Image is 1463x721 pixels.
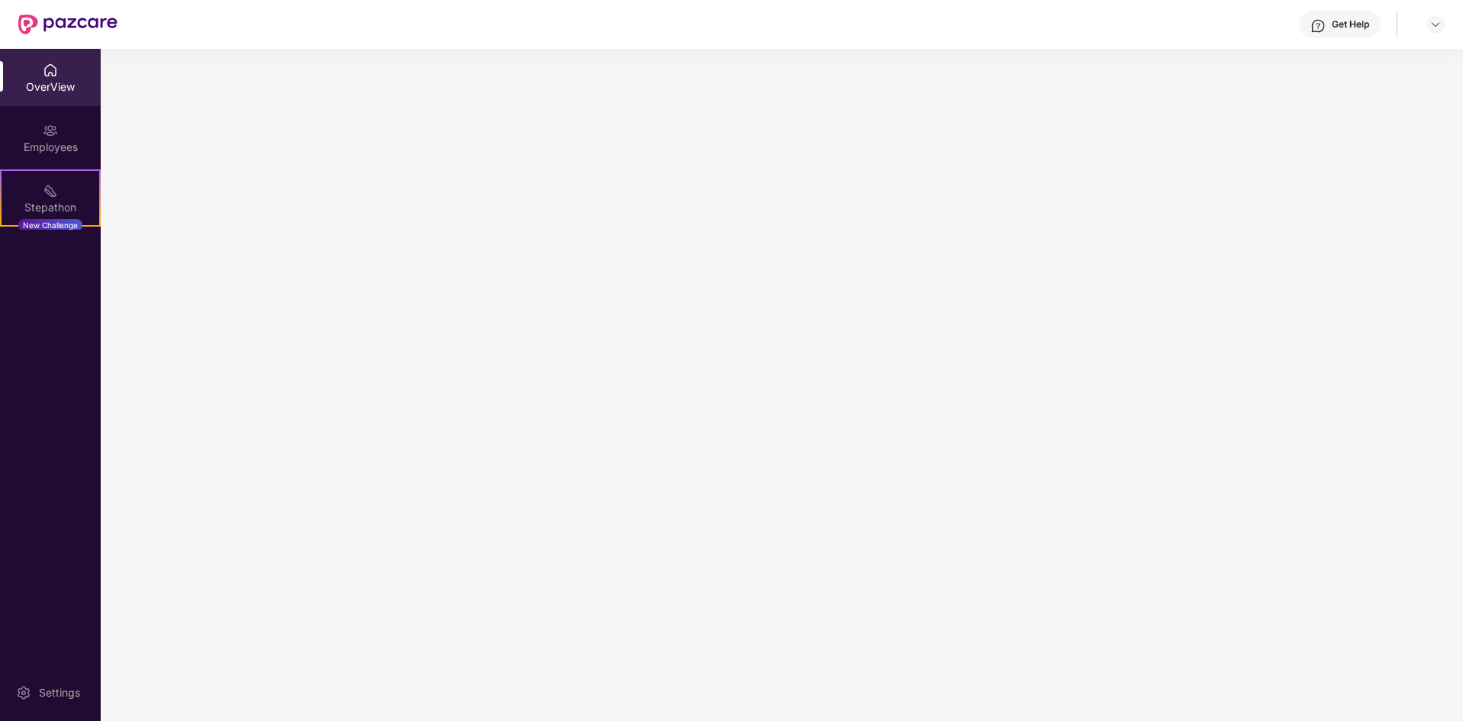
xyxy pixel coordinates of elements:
[18,14,117,34] img: New Pazcare Logo
[2,200,99,215] div: Stepathon
[1332,18,1369,31] div: Get Help
[43,63,58,78] img: svg+xml;base64,PHN2ZyBpZD0iSG9tZSIgeG1sbnM9Imh0dHA6Ly93d3cudzMub3JnLzIwMDAvc3ZnIiB3aWR0aD0iMjAiIG...
[1310,18,1326,34] img: svg+xml;base64,PHN2ZyBpZD0iSGVscC0zMngzMiIgeG1sbnM9Imh0dHA6Ly93d3cudzMub3JnLzIwMDAvc3ZnIiB3aWR0aD...
[16,685,31,700] img: svg+xml;base64,PHN2ZyBpZD0iU2V0dGluZy0yMHgyMCIgeG1sbnM9Imh0dHA6Ly93d3cudzMub3JnLzIwMDAvc3ZnIiB3aW...
[34,685,85,700] div: Settings
[18,219,82,231] div: New Challenge
[1429,18,1442,31] img: svg+xml;base64,PHN2ZyBpZD0iRHJvcGRvd24tMzJ4MzIiIHhtbG5zPSJodHRwOi8vd3d3LnczLm9yZy8yMDAwL3N2ZyIgd2...
[43,123,58,138] img: svg+xml;base64,PHN2ZyBpZD0iRW1wbG95ZWVzIiB4bWxucz0iaHR0cDovL3d3dy53My5vcmcvMjAwMC9zdmciIHdpZHRoPS...
[43,183,58,198] img: svg+xml;base64,PHN2ZyB4bWxucz0iaHR0cDovL3d3dy53My5vcmcvMjAwMC9zdmciIHdpZHRoPSIyMSIgaGVpZ2h0PSIyMC...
